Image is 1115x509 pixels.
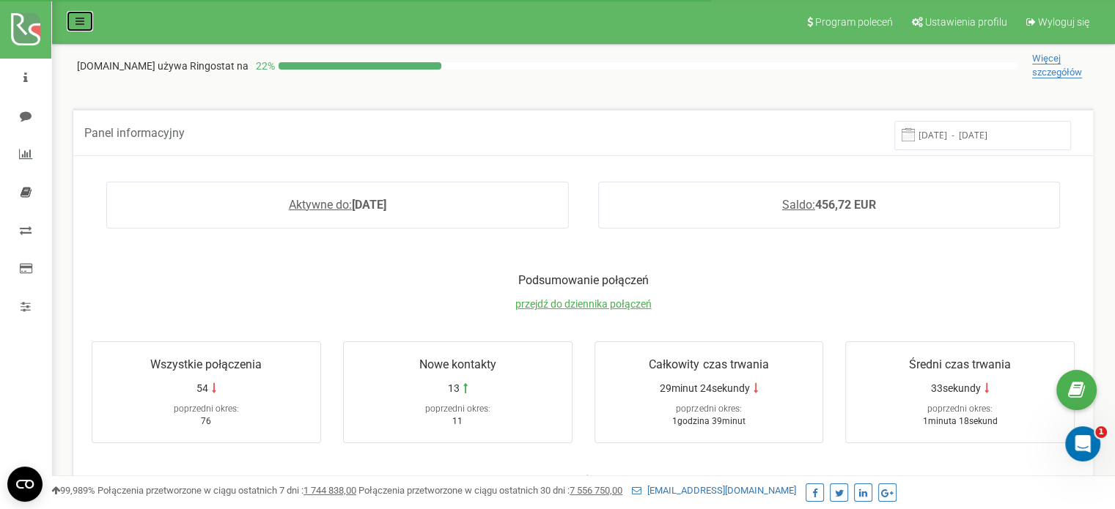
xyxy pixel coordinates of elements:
button: Open CMP widget [7,467,43,502]
span: Połączenia przetworzone w ciągu ostatnich 30 dni : [358,485,622,496]
iframe: Intercom live chat [1065,426,1100,461]
span: Program poleceń [815,16,893,28]
span: 76 [201,416,211,426]
span: Ustawienia profilu [925,16,1007,28]
span: 1 [1095,426,1107,438]
span: Średni czas trwania [909,357,1011,371]
span: Wszystkie połączenia [150,357,262,371]
span: używa Ringostat na [158,60,249,72]
span: poprzedni okres: [927,404,993,414]
span: 33sekundy [931,381,981,395]
span: 29minut 24sekundy [660,381,750,395]
span: Aktywne do: [289,198,352,212]
span: 99,989% [51,485,95,496]
span: Nowe kontakty [419,357,496,371]
p: 22 % [249,59,279,73]
a: Saldo:456,72 EUR [782,198,876,212]
span: 54 [196,381,208,395]
span: Podsumowanie połączeń [518,273,649,287]
a: Aktywne do:[DATE] [289,198,386,212]
p: [DOMAIN_NAME] [77,59,249,73]
span: Wyloguj się [1038,16,1089,28]
span: Saldo: [782,198,815,212]
span: Top 5 źródeł [551,473,615,487]
span: poprzedni okres: [174,404,239,414]
u: 1 744 838,00 [303,485,356,496]
img: ringostat logo [11,13,40,45]
span: 13 [448,381,460,395]
span: poprzedni okres: [425,404,490,414]
span: 1minuta 18sekund [923,416,998,426]
u: 7 556 750,00 [570,485,622,496]
a: przejdź do dziennika połączeń [515,298,652,310]
span: poprzedni okres: [676,404,741,414]
span: Więcej szczegółów [1032,53,1082,78]
span: Panel informacyjny [84,126,185,140]
span: Całkowity czas trwania [649,357,768,371]
span: 1godzina 39minut [672,416,746,426]
a: [EMAIL_ADDRESS][DOMAIN_NAME] [632,485,796,496]
span: Połączenia przetworzone w ciągu ostatnich 7 dni : [97,485,356,496]
span: 11 [452,416,463,426]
